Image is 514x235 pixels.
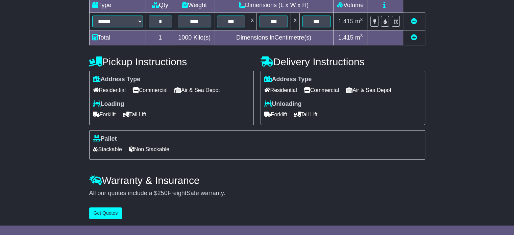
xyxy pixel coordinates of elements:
[89,207,122,219] button: Get Quotes
[93,76,141,83] label: Address Type
[178,34,192,41] span: 1000
[264,109,287,120] span: Forklift
[93,100,124,108] label: Loading
[89,175,425,186] h4: Warranty & Insurance
[157,190,168,196] span: 250
[294,109,318,120] span: Tail Lift
[346,85,391,95] span: Air & Sea Depot
[360,33,363,38] sup: 3
[355,18,363,25] span: m
[291,13,299,30] td: x
[264,85,297,95] span: Residential
[93,135,117,143] label: Pallet
[175,30,214,45] td: Kilo(s)
[132,85,168,95] span: Commercial
[338,34,353,41] span: 1.415
[248,13,257,30] td: x
[411,18,417,25] a: Remove this item
[93,144,122,155] span: Stackable
[146,30,175,45] td: 1
[264,76,312,83] label: Address Type
[123,109,146,120] span: Tail Lift
[89,30,146,45] td: Total
[89,190,425,197] div: All our quotes include a $ FreightSafe warranty.
[93,109,116,120] span: Forklift
[89,56,254,67] h4: Pickup Instructions
[304,85,339,95] span: Commercial
[214,30,334,45] td: Dimensions in Centimetre(s)
[355,34,363,41] span: m
[360,17,363,22] sup: 3
[264,100,302,108] label: Unloading
[174,85,220,95] span: Air & Sea Depot
[93,85,126,95] span: Residential
[261,56,425,67] h4: Delivery Instructions
[338,18,353,25] span: 1.415
[129,144,169,155] span: Non Stackable
[411,34,417,41] a: Add new item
